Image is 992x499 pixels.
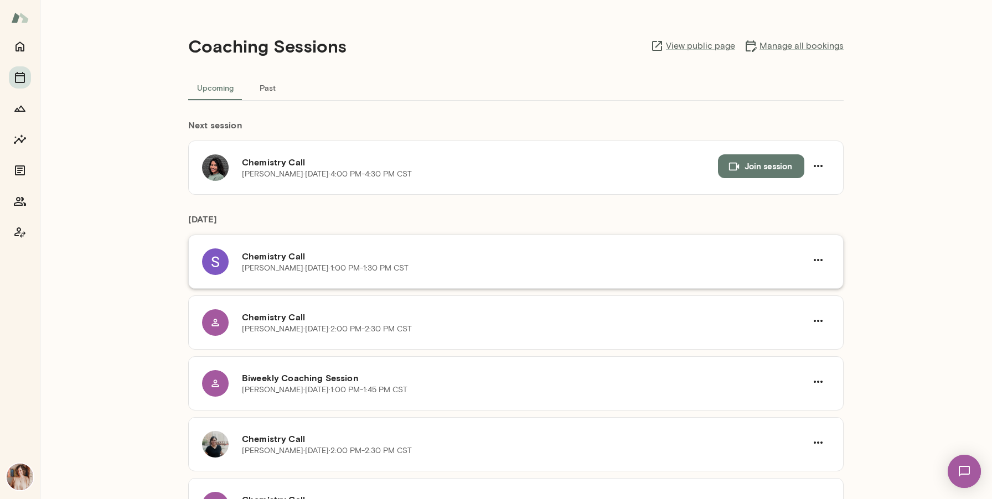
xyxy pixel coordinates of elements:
h6: Chemistry Call [242,155,718,169]
p: [PERSON_NAME] · [DATE] · 1:00 PM-1:45 PM CST [242,384,407,396]
img: Nancy Alsip [7,464,33,490]
button: Insights [9,128,31,150]
h6: Chemistry Call [242,249,807,263]
button: Members [9,190,31,212]
p: [PERSON_NAME] · [DATE] · 1:00 PM-1:30 PM CST [242,263,409,274]
img: Mento [11,7,29,28]
h6: Biweekly Coaching Session [242,371,807,384]
h6: [DATE] [188,212,844,235]
button: Upcoming [188,74,242,101]
h6: Chemistry Call [242,310,807,324]
button: Past [242,74,292,101]
p: [PERSON_NAME] · [DATE] · 2:00 PM-2:30 PM CST [242,324,412,335]
button: Sessions [9,66,31,89]
button: Documents [9,159,31,181]
button: Coach app [9,221,31,243]
div: basic tabs example [188,74,844,101]
h6: Next session [188,118,844,141]
h6: Chemistry Call [242,432,807,445]
h4: Coaching Sessions [188,35,347,56]
p: [PERSON_NAME] · [DATE] · 2:00 PM-2:30 PM CST [242,445,412,456]
a: Manage all bookings [744,39,844,53]
p: [PERSON_NAME] · [DATE] · 4:00 PM-4:30 PM CST [242,169,412,180]
button: Home [9,35,31,58]
a: View public page [650,39,735,53]
button: Join session [718,154,804,178]
button: Growth Plan [9,97,31,119]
